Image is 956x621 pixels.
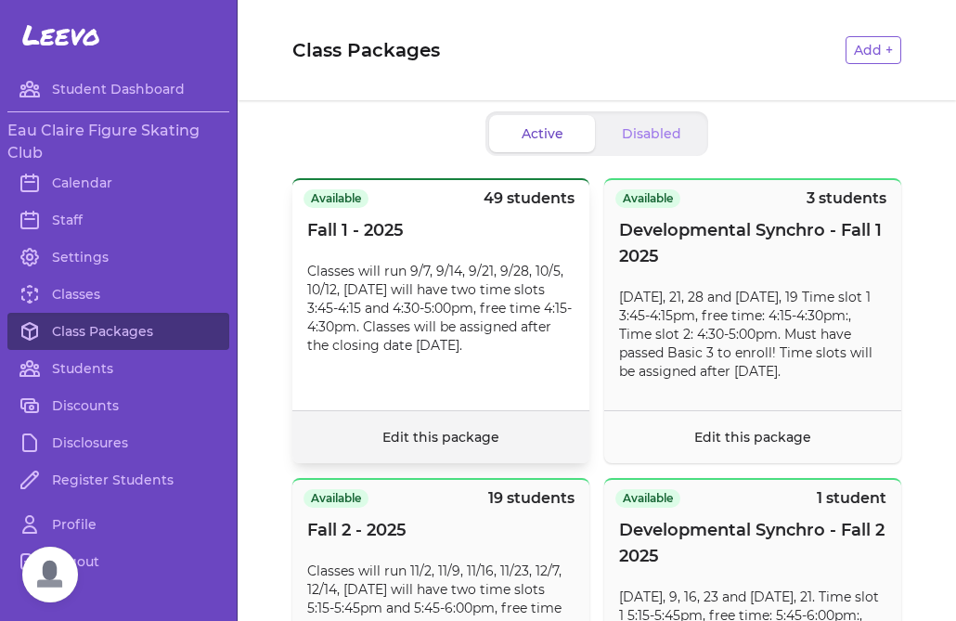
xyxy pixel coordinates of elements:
[7,201,229,239] a: Staff
[488,487,575,510] p: 19 students
[604,178,901,463] button: Available3 studentsDevelopmental Synchro - Fall 1 2025[DATE], 21, 28 and [DATE], 19 Time slot 1 3...
[615,189,680,208] span: Available
[382,429,499,446] a: Edit this package
[7,276,229,313] a: Classes
[599,115,704,152] button: Disabled
[7,350,229,387] a: Students
[22,19,100,52] span: Leevo
[7,313,229,350] a: Class Packages
[7,239,229,276] a: Settings
[619,288,886,381] p: [DATE], 21, 28 and [DATE], 19 Time slot 1 3:45-4:15pm, free time: 4:15-4:30pm:, Time slot 2: 4:30...
[615,489,680,508] span: Available
[807,188,886,210] p: 3 students
[304,489,368,508] span: Available
[307,262,575,355] p: Classes will run 9/7, 9/14, 9/21, 9/28, 10/5, 10/12, [DATE] will have two time slots 3:45-4:15 an...
[489,115,595,152] button: Active
[7,543,229,580] a: Logout
[7,164,229,201] a: Calendar
[304,189,368,208] span: Available
[7,120,229,164] h3: Eau Claire Figure Skating Club
[22,547,78,602] a: Open chat
[307,517,407,543] span: Fall 2 - 2025
[694,429,811,446] a: Edit this package
[619,517,886,569] span: Developmental Synchro - Fall 2 2025
[846,36,901,64] button: Add +
[292,178,589,463] button: Available49 studentsFall 1 - 2025Classes will run 9/7, 9/14, 9/21, 9/28, 10/5, 10/12, [DATE] will...
[484,188,575,210] p: 49 students
[7,424,229,461] a: Disclosures
[817,487,886,510] p: 1 student
[307,217,404,243] span: Fall 1 - 2025
[619,217,886,269] span: Developmental Synchro - Fall 1 2025
[7,506,229,543] a: Profile
[7,387,229,424] a: Discounts
[7,71,229,108] a: Student Dashboard
[7,461,229,498] a: Register Students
